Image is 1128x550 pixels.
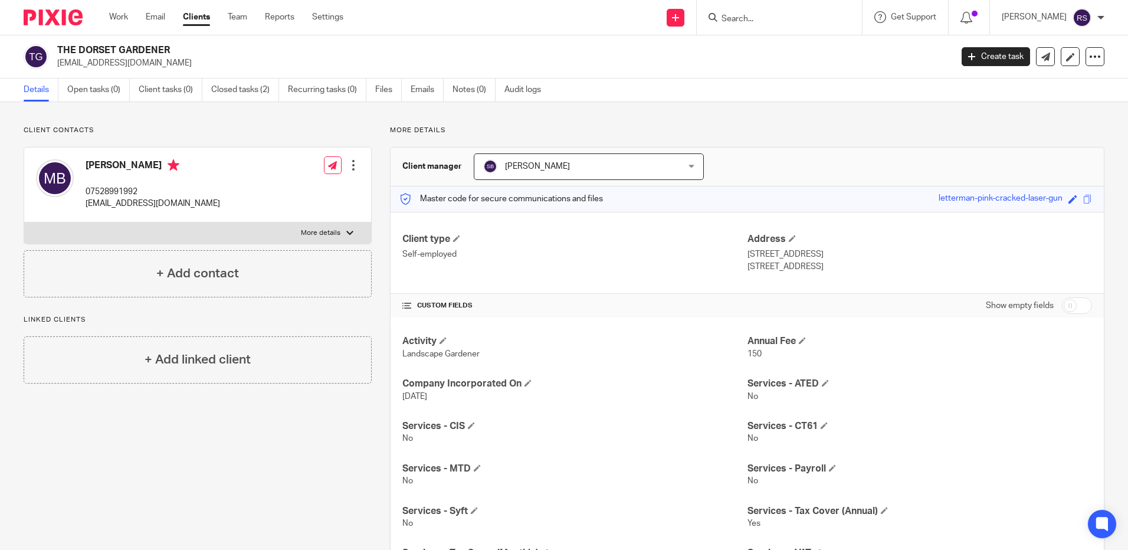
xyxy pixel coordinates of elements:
[146,11,165,23] a: Email
[402,233,747,245] h4: Client type
[939,192,1063,206] div: letterman-pink-cracked-laser-gun
[312,11,343,23] a: Settings
[57,44,766,57] h2: THE DORSET GARDENER
[36,159,74,197] img: svg%3E
[402,519,413,528] span: No
[402,477,413,485] span: No
[962,47,1030,66] a: Create task
[86,198,220,209] p: [EMAIL_ADDRESS][DOMAIN_NAME]
[891,13,936,21] span: Get Support
[504,78,550,102] a: Audit logs
[402,463,747,475] h4: Services - MTD
[399,193,603,205] p: Master code for secure communications and files
[24,126,372,135] p: Client contacts
[24,9,83,25] img: Pixie
[747,463,1092,475] h4: Services - Payroll
[402,378,747,390] h4: Company Incorporated On
[390,126,1104,135] p: More details
[402,420,747,433] h4: Services - CIS
[402,392,427,401] span: [DATE]
[402,161,462,172] h3: Client manager
[747,505,1092,518] h4: Services - Tax Cover (Annual)
[24,44,48,69] img: svg%3E
[265,11,294,23] a: Reports
[402,248,747,260] p: Self-employed
[747,335,1092,348] h4: Annual Fee
[86,159,220,174] h4: [PERSON_NAME]
[747,519,760,528] span: Yes
[183,11,210,23] a: Clients
[402,335,747,348] h4: Activity
[57,57,944,69] p: [EMAIL_ADDRESS][DOMAIN_NAME]
[483,159,497,173] img: svg%3E
[1002,11,1067,23] p: [PERSON_NAME]
[747,261,1092,273] p: [STREET_ADDRESS]
[24,78,58,102] a: Details
[145,351,251,369] h4: + Add linked client
[301,228,340,238] p: More details
[452,78,496,102] a: Notes (0)
[986,300,1054,312] label: Show empty fields
[402,301,747,310] h4: CUSTOM FIELDS
[747,350,762,358] span: 150
[747,392,758,401] span: No
[109,11,128,23] a: Work
[67,78,130,102] a: Open tasks (0)
[747,378,1092,390] h4: Services - ATED
[747,434,758,443] span: No
[1073,8,1091,27] img: svg%3E
[375,78,402,102] a: Files
[139,78,202,102] a: Client tasks (0)
[747,248,1092,260] p: [STREET_ADDRESS]
[411,78,444,102] a: Emails
[86,186,220,198] p: 07528991992
[402,350,480,358] span: Landscape Gardener
[747,233,1092,245] h4: Address
[747,477,758,485] span: No
[228,11,247,23] a: Team
[402,505,747,518] h4: Services - Syft
[402,434,413,443] span: No
[24,315,372,325] p: Linked clients
[211,78,279,102] a: Closed tasks (2)
[720,14,827,25] input: Search
[168,159,179,171] i: Primary
[505,162,570,171] span: [PERSON_NAME]
[156,264,239,283] h4: + Add contact
[288,78,366,102] a: Recurring tasks (0)
[747,420,1092,433] h4: Services - CT61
